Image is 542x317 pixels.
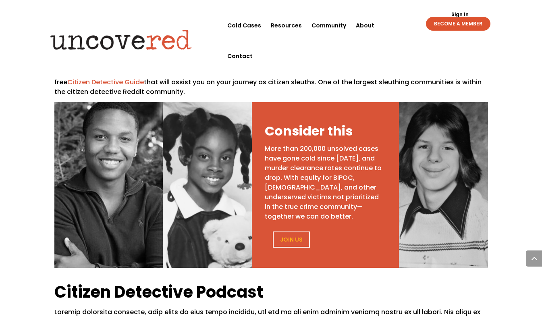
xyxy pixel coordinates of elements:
a: Sign In [447,12,473,17]
a: Cold Cases [227,10,261,41]
a: Community [311,10,346,41]
a: Resources [271,10,302,41]
img: Uncovered logo [44,24,199,55]
a: Contact [227,41,253,71]
a: Join Us [273,231,310,248]
h3: Consider this [265,122,384,144]
p: More than 200,000 unsolved cases have gone cold since [DATE], and murder clearance rates continue... [265,144,384,221]
p: A seemingly more common, yet less traditional hobby for those interested in solving cold cases is... [54,58,488,97]
h2: Citizen Detective Podcast [54,281,488,307]
a: About [356,10,374,41]
a: Citizen Detective Guide [67,77,144,87]
a: BECOME A MEMBER [426,17,490,31]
